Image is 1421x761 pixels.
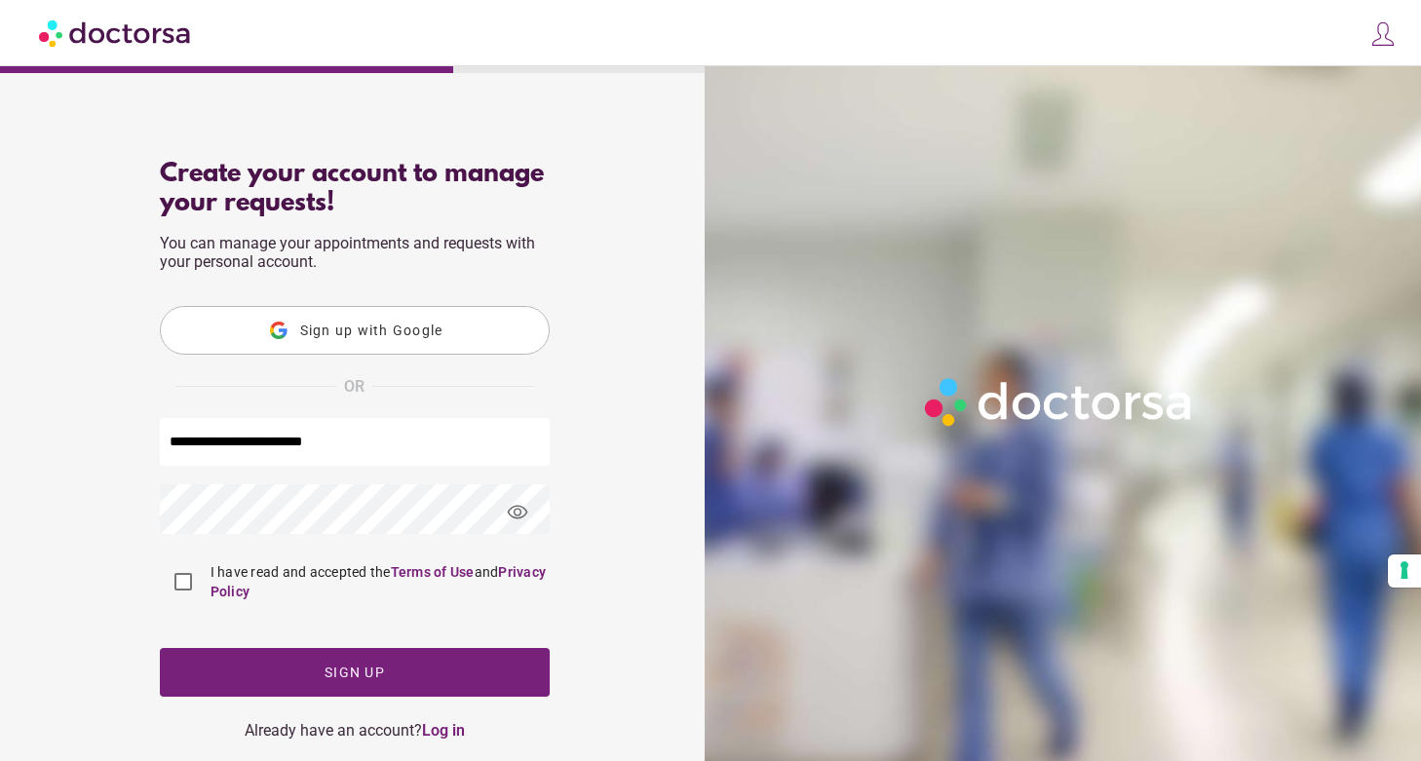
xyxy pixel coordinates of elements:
img: icons8-customer-100.png [1369,20,1397,48]
span: Sign up [325,665,385,680]
img: Doctorsa.com [39,11,193,55]
span: OR [344,374,365,400]
p: You can manage your appointments and requests with your personal account. [160,234,550,271]
label: I have read and accepted the and [207,562,550,601]
a: Terms of Use [391,564,475,580]
div: Already have an account? [160,721,550,740]
a: Log in [422,721,465,740]
span: Sign up with Google [299,323,442,338]
img: Logo-Doctorsa-trans-White-partial-flat.png [917,370,1202,434]
span: visibility [491,486,544,539]
button: Sign up with Google [160,306,550,355]
button: Sign up [160,648,550,697]
a: Privacy Policy [211,564,547,599]
div: Create your account to manage your requests! [160,160,550,218]
button: Your consent preferences for tracking technologies [1388,554,1421,588]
